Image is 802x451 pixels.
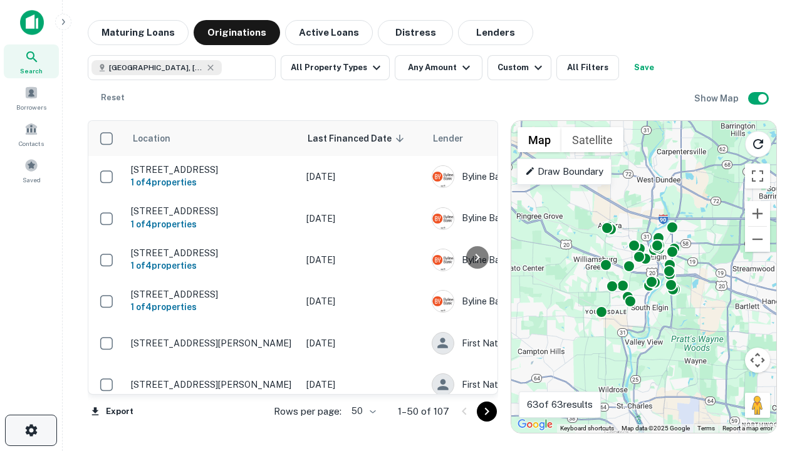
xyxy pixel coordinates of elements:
[346,402,378,420] div: 50
[16,102,46,112] span: Borrowers
[93,85,133,110] button: Reset
[306,378,419,391] p: [DATE]
[132,131,187,146] span: Location
[527,397,593,412] p: 63 of 63 results
[432,249,454,271] img: picture
[745,227,770,252] button: Zoom out
[511,121,776,433] div: 0 0
[306,336,419,350] p: [DATE]
[694,91,741,105] h6: Show Map
[432,208,454,229] img: picture
[432,290,620,313] div: Byline Bank
[722,425,773,432] a: Report a map error
[487,55,551,80] button: Custom
[745,131,771,157] button: Reload search area
[432,207,620,230] div: Byline Bank
[4,117,59,151] a: Contacts
[281,55,390,80] button: All Property Types
[131,259,294,272] h6: 1 of 4 properties
[300,121,425,156] th: Last Financed Date
[561,127,623,152] button: Show satellite imagery
[432,166,454,187] img: picture
[425,121,626,156] th: Lender
[109,62,203,73] span: [GEOGRAPHIC_DATA], [GEOGRAPHIC_DATA]
[739,311,802,371] iframe: Chat Widget
[432,332,620,355] div: First Nations Bank
[88,20,189,45] button: Maturing Loans
[88,402,137,421] button: Export
[4,81,59,115] a: Borrowers
[518,127,561,152] button: Show street map
[306,212,419,225] p: [DATE]
[194,20,280,45] button: Originations
[306,253,419,267] p: [DATE]
[306,294,419,308] p: [DATE]
[497,60,546,75] div: Custom
[560,424,614,433] button: Keyboard shortcuts
[458,20,533,45] button: Lenders
[131,164,294,175] p: [STREET_ADDRESS]
[306,170,419,184] p: [DATE]
[514,417,556,433] img: Google
[398,404,449,419] p: 1–50 of 107
[131,175,294,189] h6: 1 of 4 properties
[745,201,770,226] button: Zoom in
[745,393,770,418] button: Drag Pegman onto the map to open Street View
[274,404,341,419] p: Rows per page:
[745,163,770,189] button: Toggle fullscreen view
[697,425,715,432] a: Terms (opens in new tab)
[285,20,373,45] button: Active Loans
[125,121,300,156] th: Location
[131,300,294,314] h6: 1 of 4 properties
[131,289,294,300] p: [STREET_ADDRESS]
[308,131,408,146] span: Last Financed Date
[432,165,620,188] div: Byline Bank
[395,55,482,80] button: Any Amount
[556,55,619,80] button: All Filters
[131,379,294,390] p: [STREET_ADDRESS][PERSON_NAME]
[514,417,556,433] a: Open this area in Google Maps (opens a new window)
[20,66,43,76] span: Search
[4,44,59,78] a: Search
[4,153,59,187] a: Saved
[624,55,664,80] button: Save your search to get updates of matches that match your search criteria.
[525,164,603,179] p: Draw Boundary
[20,10,44,35] img: capitalize-icon.png
[622,425,690,432] span: Map data ©2025 Google
[433,131,463,146] span: Lender
[131,338,294,349] p: [STREET_ADDRESS][PERSON_NAME]
[432,373,620,396] div: First Nations Bank
[432,249,620,271] div: Byline Bank
[19,138,44,148] span: Contacts
[131,247,294,259] p: [STREET_ADDRESS]
[131,205,294,217] p: [STREET_ADDRESS]
[477,402,497,422] button: Go to next page
[432,291,454,312] img: picture
[23,175,41,185] span: Saved
[131,217,294,231] h6: 1 of 4 properties
[378,20,453,45] button: Distress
